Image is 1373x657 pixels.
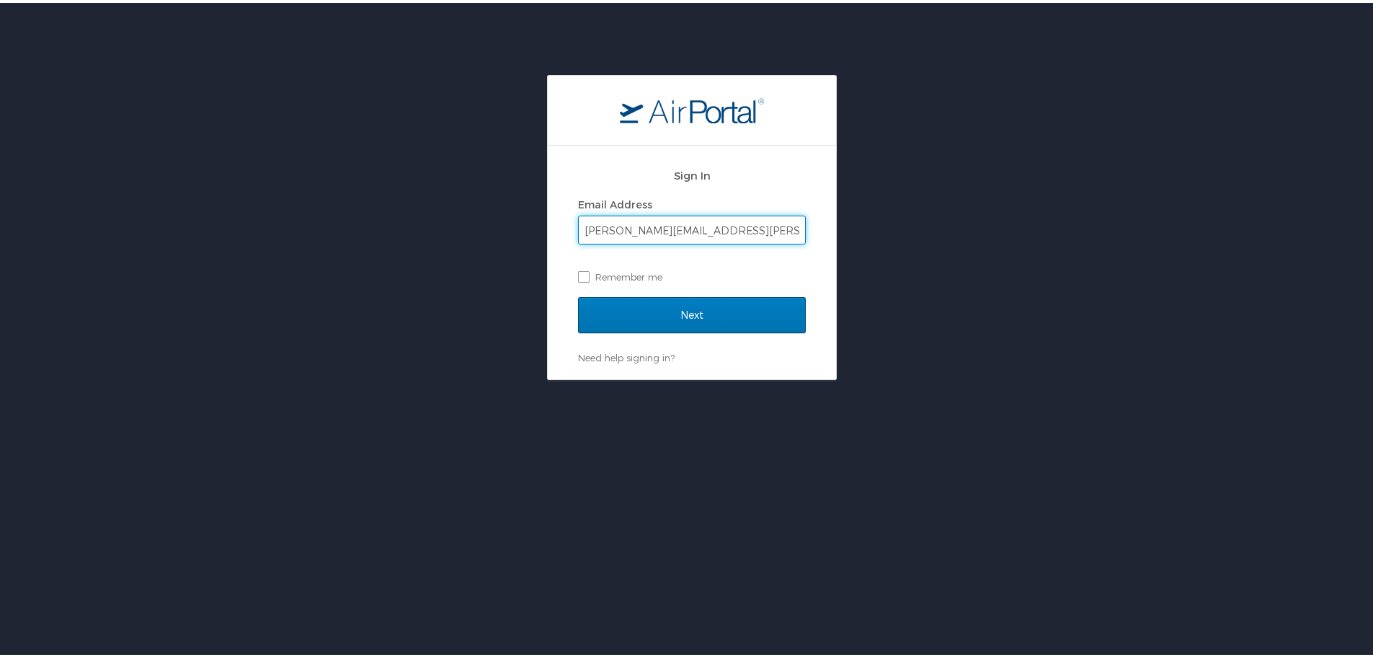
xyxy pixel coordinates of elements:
label: Remember me [578,263,806,285]
a: Need help signing in? [578,349,675,361]
h2: Sign In [578,164,806,181]
img: logo [620,94,764,120]
label: Email Address [578,195,652,208]
input: Next [578,294,806,330]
